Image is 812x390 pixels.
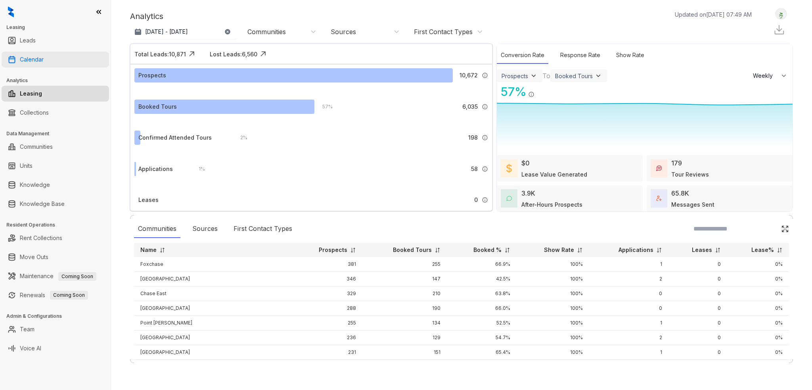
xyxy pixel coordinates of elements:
td: 0% [727,301,789,316]
td: 329 [292,286,362,301]
td: 0 [668,257,727,272]
img: sorting [777,247,783,253]
img: ViewFilterArrow [594,72,602,80]
div: Total Leads: 10,871 [134,50,186,58]
td: 66.9% [447,257,517,272]
div: Messages Sent [671,200,714,209]
td: 255 [362,257,447,272]
td: 233 [292,360,362,375]
div: First Contact Types [230,220,296,238]
td: 1 [589,316,668,330]
a: Leasing [20,86,42,102]
div: 57 % [314,102,333,111]
td: 0% [727,345,789,360]
td: [GEOGRAPHIC_DATA] [134,301,292,316]
p: Lease% [751,246,774,254]
td: 231 [292,345,362,360]
td: 0% [727,330,789,345]
a: Move Outs [20,249,48,265]
img: sorting [350,247,356,253]
td: 288 [292,301,362,316]
a: Calendar [20,52,44,67]
td: 2 [589,330,668,345]
img: Click Icon [534,84,546,96]
img: Info [482,166,488,172]
td: [GEOGRAPHIC_DATA] [134,330,292,345]
h3: Data Management [6,130,111,137]
div: Prospects [502,73,528,79]
span: 10,672 [460,71,478,80]
div: Tour Reviews [671,170,709,179]
span: Coming Soon [58,272,96,281]
button: [DATE] - [DATE] [130,25,237,39]
img: TotalFum [656,196,662,201]
li: Collections [2,105,109,121]
p: Booked % [473,246,502,254]
li: Voice AI [2,340,109,356]
a: RenewalsComing Soon [20,287,88,303]
td: 100% [517,301,589,316]
p: Show Rate [544,246,574,254]
img: sorting [504,247,510,253]
td: [GEOGRAPHIC_DATA] [134,345,292,360]
td: [GEOGRAPHIC_DATA] [134,272,292,286]
td: 147 [362,272,447,286]
td: 0 [668,360,727,375]
td: 0% [727,316,789,330]
td: Foxchase [134,257,292,272]
img: sorting [159,247,165,253]
td: 0% [727,360,789,375]
td: 346 [292,272,362,286]
td: 0 [668,330,727,345]
td: 0 [589,301,668,316]
td: 134 [362,316,447,330]
td: 0% [727,257,789,272]
td: 2 [589,360,668,375]
div: Applications [138,165,173,173]
td: 1 [589,345,668,360]
div: Confirmed Attended Tours [138,133,212,142]
li: Knowledge [2,177,109,193]
img: Click Icon [257,48,269,60]
img: Download [773,24,785,36]
img: SearchIcon [764,225,771,232]
p: Leases [692,246,712,254]
div: Sources [188,220,222,238]
p: Prospects [319,246,347,254]
li: Knowledge Base [2,196,109,212]
a: Voice AI [20,340,41,356]
img: LeaseValue [506,163,512,173]
div: Booked Tours [138,102,177,111]
h3: Leasing [6,24,111,31]
img: Info [482,104,488,110]
td: 190 [362,301,447,316]
td: 129 [362,330,447,345]
li: Rent Collections [2,230,109,246]
img: logo [8,6,14,17]
td: 0 [668,286,727,301]
li: Renewals [2,287,109,303]
li: Communities [2,139,109,155]
td: 381 [292,257,362,272]
div: Prospects [138,71,166,80]
div: Communities [247,27,286,36]
div: 65.8K [671,188,689,198]
a: Communities [20,139,53,155]
img: sorting [577,247,583,253]
div: $0 [521,158,530,168]
li: Leads [2,33,109,48]
span: Weekly [753,72,777,80]
a: Leads [20,33,36,48]
td: 100% [517,257,589,272]
div: 57 % [497,83,527,101]
td: 0 [589,286,668,301]
div: First Contact Types [414,27,473,36]
div: Booked Tours [555,73,593,79]
span: 0 [474,196,478,204]
li: Units [2,158,109,174]
td: 0% [727,272,789,286]
img: AfterHoursConversations [506,196,512,202]
span: Coming Soon [50,291,88,300]
div: 3.9K [521,188,535,198]
td: Point [PERSON_NAME] [134,316,292,330]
